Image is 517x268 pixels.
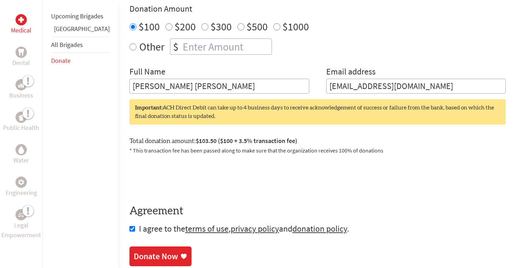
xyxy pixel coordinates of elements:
[139,20,160,33] label: $100
[51,12,103,20] a: Upcoming Brigades
[6,177,37,198] a: EngineeringEngineering
[3,112,39,133] a: Public HealthPublic Health
[129,205,506,218] h4: Agreement
[175,20,196,33] label: $200
[6,188,37,198] p: Engineering
[16,14,27,25] div: Medical
[18,145,24,154] img: Water
[51,53,110,69] li: Donate
[18,17,24,23] img: Medical
[18,82,24,88] img: Business
[51,56,71,65] a: Donate
[18,49,24,55] img: Dental
[9,79,33,100] a: BusinessBusiness
[211,20,232,33] label: $300
[129,79,309,94] input: Enter Full Name
[51,24,110,37] li: Greece
[16,79,27,90] div: Business
[129,163,237,191] iframe: reCAPTCHA
[12,47,30,68] a: DentalDental
[18,179,24,185] img: Engineering
[129,146,506,155] p: * This transaction fee has been passed along to make sure that the organization receives 100% of ...
[11,25,31,35] p: Medical
[54,25,110,33] a: [GEOGRAPHIC_DATA]
[326,66,376,79] label: Email address
[134,251,178,262] div: Donate Now
[9,90,33,100] p: Business
[1,220,41,240] p: Legal Empowerment
[13,155,29,165] p: Water
[247,20,268,33] label: $500
[129,136,297,146] label: Total donation amount:
[129,246,191,266] a: Donate Now
[51,8,110,24] li: Upcoming Brigades
[135,105,163,111] strong: Important:
[16,209,27,220] div: Legal Empowerment
[18,213,24,217] img: Legal Empowerment
[3,123,39,133] p: Public Health
[282,20,309,33] label: $1000
[326,79,506,94] input: Your Email
[12,58,30,68] p: Dental
[16,144,27,155] div: Water
[129,3,506,14] h4: Donation Amount
[196,137,297,145] span: $103.50 ($100 + 3.5% transaction fee)
[170,39,181,54] div: $
[1,209,41,240] a: Legal EmpowermentLegal Empowerment
[11,14,31,35] a: MedicalMedical
[185,223,229,234] a: terms of use
[16,47,27,58] div: Dental
[181,39,272,54] input: Enter Amount
[129,99,506,125] div: ACH Direct Debit can take up to 4 business days to receive acknowledgement of success or failure ...
[51,41,83,49] a: All Brigades
[16,112,27,123] div: Public Health
[292,223,347,234] a: donation policy
[13,144,29,165] a: WaterWater
[51,37,110,53] li: All Brigades
[16,177,27,188] div: Engineering
[129,66,165,79] label: Full Name
[231,223,279,234] a: privacy policy
[139,223,349,234] span: I agree to the , and .
[139,38,164,55] label: Other
[18,114,24,121] img: Public Health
